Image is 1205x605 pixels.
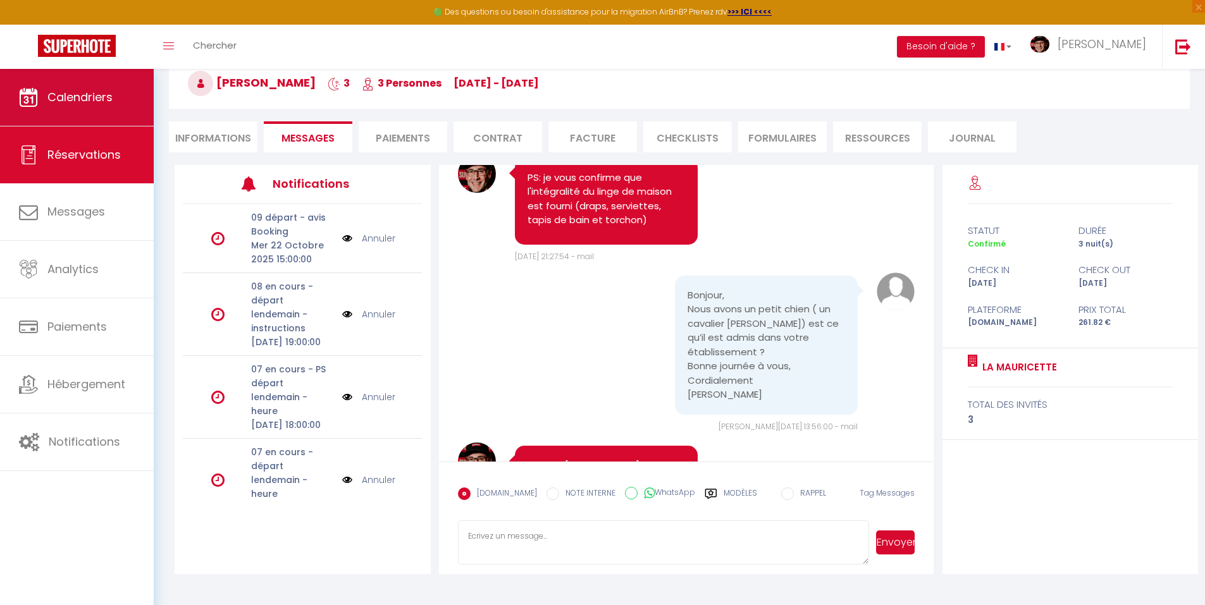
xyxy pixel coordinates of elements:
[251,238,334,266] p: Mer 22 Octobre 2025 15:00:00
[47,376,125,392] span: Hébergement
[876,530,915,554] button: Envoyer
[643,121,732,152] li: CHECKLISTS
[928,121,1017,152] li: Journal
[362,390,395,404] a: Annuler
[968,397,1173,412] div: total des invités
[193,39,237,52] span: Chercher
[342,307,352,321] img: NO IMAGE
[960,223,1070,238] div: statut
[251,445,334,501] p: 07 en cours - départ lendemain - heure
[978,360,1057,375] a: La Mauricette
[1030,36,1049,52] img: ...
[251,279,334,335] p: 08 en cours - départ lendemain - instructions
[688,288,845,402] pre: Bonjour, Nous avons un petit chien ( un cavalier [PERSON_NAME]) est ce qu’il est admis dans votre...
[47,319,107,334] span: Paiements
[251,418,334,432] p: [DATE] 18:00:00
[1070,278,1181,290] div: [DATE]
[548,121,637,152] li: Facture
[342,231,352,245] img: NO IMAGE
[342,473,352,487] img: NO IMAGE
[1175,39,1191,54] img: logout
[362,76,442,90] span: 3 Personnes
[833,121,922,152] li: Ressources
[454,121,542,152] li: Contrat
[47,204,105,219] span: Messages
[1070,223,1181,238] div: durée
[960,262,1070,278] div: check in
[251,362,334,418] p: 07 en cours - PS départ lendemain - heure
[251,211,334,238] p: 09 départ - avis Booking
[38,35,116,57] img: Super Booking
[251,335,334,349] p: [DATE] 19:00:00
[362,307,395,321] a: Annuler
[1070,238,1181,250] div: 3 nuit(s)
[968,412,1173,427] div: 3
[960,317,1070,329] div: [DOMAIN_NAME]
[515,251,594,262] span: [DATE] 21:27:54 - mail
[1021,25,1162,69] a: ... [PERSON_NAME]
[528,171,685,228] p: PS: je vous confirme que l'intégralité du linge de maison est fourni (draps, serviettes, tapis de...
[169,121,257,152] li: Informations
[638,487,695,501] label: WhatsApp
[960,278,1070,290] div: [DATE]
[1070,317,1181,329] div: 261.82 €
[794,487,826,501] label: RAPPEL
[727,6,772,17] a: >>> ICI <<<<
[362,473,395,487] a: Annuler
[342,390,352,404] img: NO IMAGE
[724,487,757,510] label: Modèles
[471,487,537,501] label: [DOMAIN_NAME]
[738,121,827,152] li: FORMULAIRES
[897,36,985,58] button: Besoin d'aide ?
[719,421,858,432] span: [PERSON_NAME][DATE] 13:56:00 - mail
[183,25,246,69] a: Chercher
[968,238,1006,249] span: Confirmé
[877,272,915,310] img: avatar.png
[1070,262,1181,278] div: check out
[860,487,915,498] span: Tag Messages
[559,487,615,501] label: NOTE INTERNE
[281,131,335,145] span: Messages
[960,302,1070,317] div: Plateforme
[1070,302,1181,317] div: Prix total
[47,147,121,162] span: Réservations
[458,155,496,193] img: 17024677876402.jpg
[328,76,350,90] span: 3
[359,121,447,152] li: Paiements
[47,261,99,277] span: Analytics
[458,443,496,480] img: 17024677876402.jpg
[362,231,395,245] a: Annuler
[49,434,120,449] span: Notifications
[1058,36,1146,52] span: [PERSON_NAME]
[188,75,316,90] span: [PERSON_NAME]
[454,76,539,90] span: [DATE] - [DATE]
[273,169,373,198] h3: Notifications
[47,89,113,105] span: Calendriers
